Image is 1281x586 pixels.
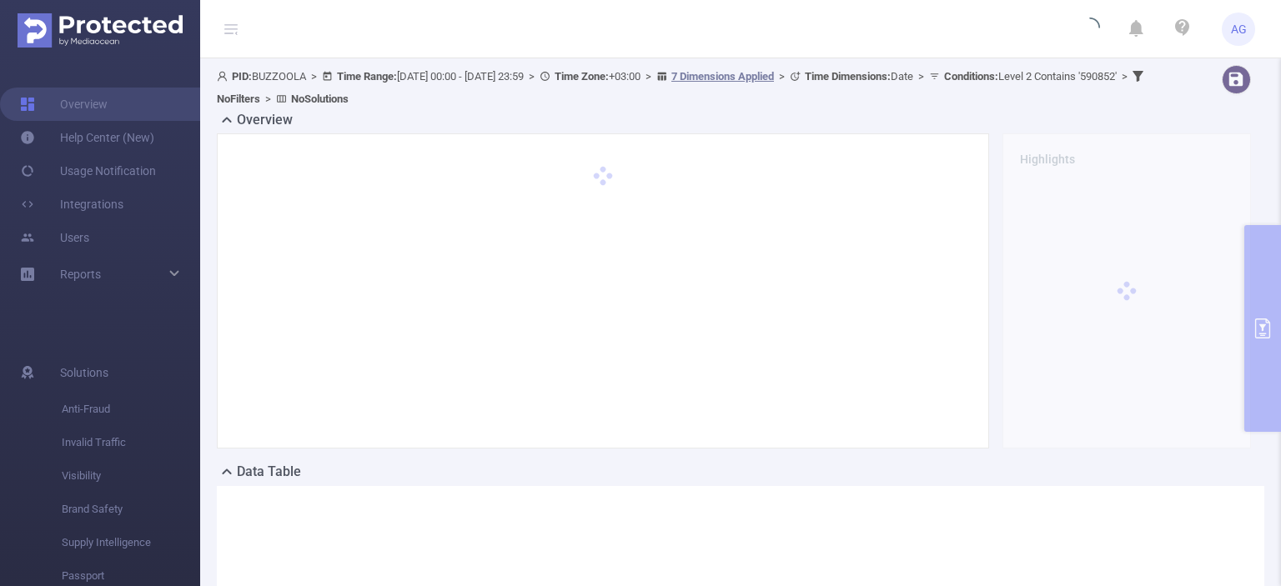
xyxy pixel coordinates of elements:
[217,70,1148,105] span: BUZZOOLA [DATE] 00:00 - [DATE] 23:59 +03:00
[20,88,108,121] a: Overview
[62,426,200,459] span: Invalid Traffic
[20,221,89,254] a: Users
[217,71,232,82] i: icon: user
[1231,13,1247,46] span: AG
[62,526,200,559] span: Supply Intelligence
[217,93,260,105] b: No Filters
[524,70,540,83] span: >
[62,393,200,426] span: Anti-Fraud
[60,268,101,281] span: Reports
[260,93,276,105] span: >
[20,121,154,154] a: Help Center (New)
[1117,70,1133,83] span: >
[237,110,293,130] h2: Overview
[306,70,322,83] span: >
[805,70,913,83] span: Date
[291,93,349,105] b: No Solutions
[62,493,200,526] span: Brand Safety
[60,356,108,389] span: Solutions
[944,70,998,83] b: Conditions :
[1080,18,1100,41] i: icon: loading
[60,258,101,291] a: Reports
[805,70,891,83] b: Time Dimensions :
[944,70,1117,83] span: Level 2 Contains '590852'
[555,70,609,83] b: Time Zone:
[20,188,123,221] a: Integrations
[913,70,929,83] span: >
[640,70,656,83] span: >
[237,462,301,482] h2: Data Table
[18,13,183,48] img: Protected Media
[671,70,774,83] u: 7 Dimensions Applied
[62,459,200,493] span: Visibility
[774,70,790,83] span: >
[232,70,252,83] b: PID:
[337,70,397,83] b: Time Range:
[20,154,156,188] a: Usage Notification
